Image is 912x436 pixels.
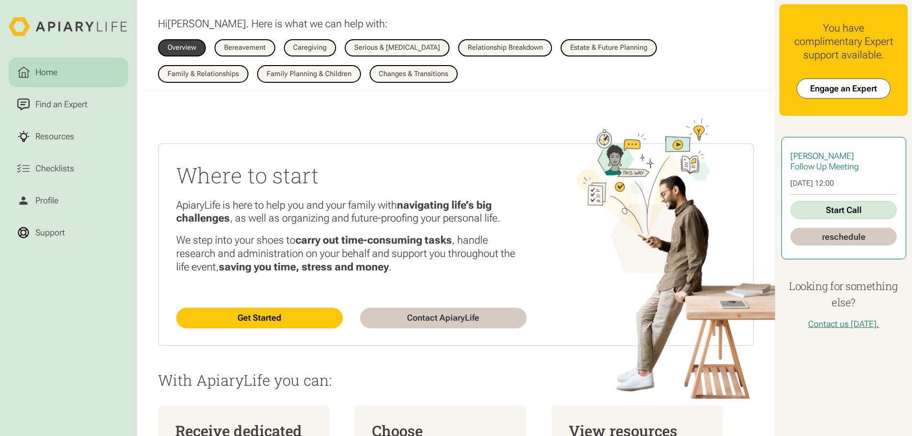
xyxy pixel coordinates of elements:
p: With ApiaryLife you can: [158,372,754,388]
a: Start Call [790,201,896,219]
a: Overview [158,39,206,57]
strong: navigating life’s big challenges [176,199,492,224]
a: Engage an Expert [797,78,890,99]
div: Profile [33,194,60,207]
a: Profile [9,186,128,216]
a: Resources [9,122,128,152]
a: Family Planning & Children [257,65,361,83]
div: Home [33,66,59,79]
div: Support [33,226,67,239]
div: Find an Expert [33,98,90,111]
a: Caregiving [284,39,337,57]
p: We step into your shoes to , handle research and administration on your behalf and support you th... [176,234,526,274]
a: Bereavement [214,39,275,57]
strong: saving you time, stress and money [219,260,389,273]
a: Family & Relationships [158,65,248,83]
div: Resources [33,130,76,143]
h4: Looking for something else? [779,278,908,310]
div: Estate & Future Planning [570,44,647,51]
a: Contact us [DATE]. [808,319,879,329]
a: Relationship Breakdown [458,39,552,57]
strong: carry out time-consuming tasks [295,234,452,246]
p: Hi . Here is what we can help with: [158,17,388,31]
div: You have complimentary Expert support available. [788,22,899,62]
span: [PERSON_NAME] [790,151,854,161]
a: Contact ApiaryLife [360,308,527,328]
a: Support [9,218,128,248]
a: reschedule [790,228,896,246]
a: Serious & [MEDICAL_DATA] [345,39,450,57]
div: Family Planning & Children [267,70,351,78]
a: Get Started [176,308,343,328]
div: Serious & [MEDICAL_DATA] [354,44,440,51]
p: ApiaryLife is here to help you and your family with , as well as organizing and future-proofing y... [176,199,526,225]
a: Checklists [9,154,128,184]
a: Find an Expert [9,89,128,120]
div: [DATE] 12:00 [790,179,896,188]
a: Home [9,57,128,88]
div: Relationship Breakdown [468,44,543,51]
span: Follow Up Meeting [790,161,859,171]
div: Family & Relationships [168,70,239,78]
div: Caregiving [293,44,327,51]
h2: Where to start [176,161,526,190]
a: Estate & Future Planning [561,39,657,57]
a: Changes & Transitions [370,65,458,83]
div: Bereavement [224,44,266,51]
div: Checklists [33,162,76,175]
span: [PERSON_NAME] [168,17,246,30]
div: Changes & Transitions [379,70,448,78]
